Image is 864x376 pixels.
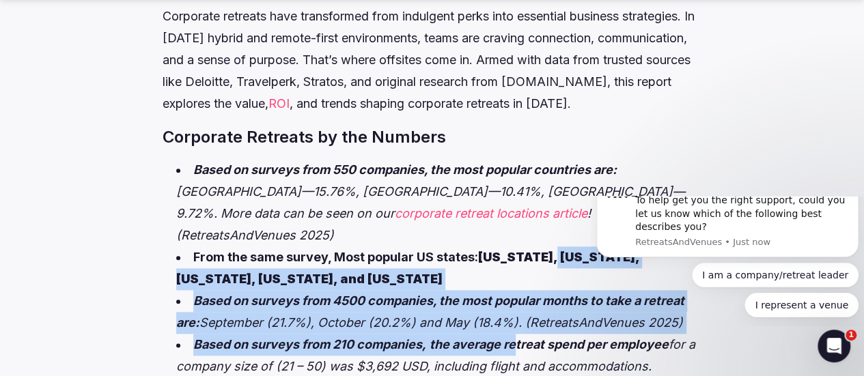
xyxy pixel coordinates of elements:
em: September (21.7%), October (20.2%) and May (18.4%). (RetreatsAndVenues 2025) [199,315,683,330]
button: Quick reply: I represent a venue [154,96,268,121]
em: [GEOGRAPHIC_DATA]—15.76%, [GEOGRAPHIC_DATA]—10.41%, [GEOGRAPHIC_DATA]—9.72%. More data can be see... [176,184,685,220]
a: corporate retreat locations article [395,206,587,220]
h3: Corporate Retreats by the Numbers [163,126,702,149]
em: Based on surveys from 210 companies, [193,337,426,351]
div: Quick reply options [5,66,268,121]
em: Based on surveys from 550 companies, the most popular countries are: [193,162,617,177]
p: Corporate retreats have transformed from indulgent perks into essential business strategies. In [... [163,5,702,115]
iframe: Intercom notifications message [591,197,864,326]
span: 1 [846,330,856,341]
strong: From the same survey, Most popular US states: [176,250,639,286]
p: Message from RetreatsAndVenues, sent Just now [44,40,257,52]
button: Quick reply: I am a company/retreat leader [101,66,268,91]
em: for a company size of (21 – 50) was $3,692 USD, including flight and accommodations. [176,337,695,373]
a: ROI [268,96,290,111]
em: the average retreat spend per employee [430,337,669,351]
em: Based on surveys from 4500 companies, the most popular months to take a retreat are: [176,293,684,330]
iframe: Intercom live chat [818,330,850,362]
